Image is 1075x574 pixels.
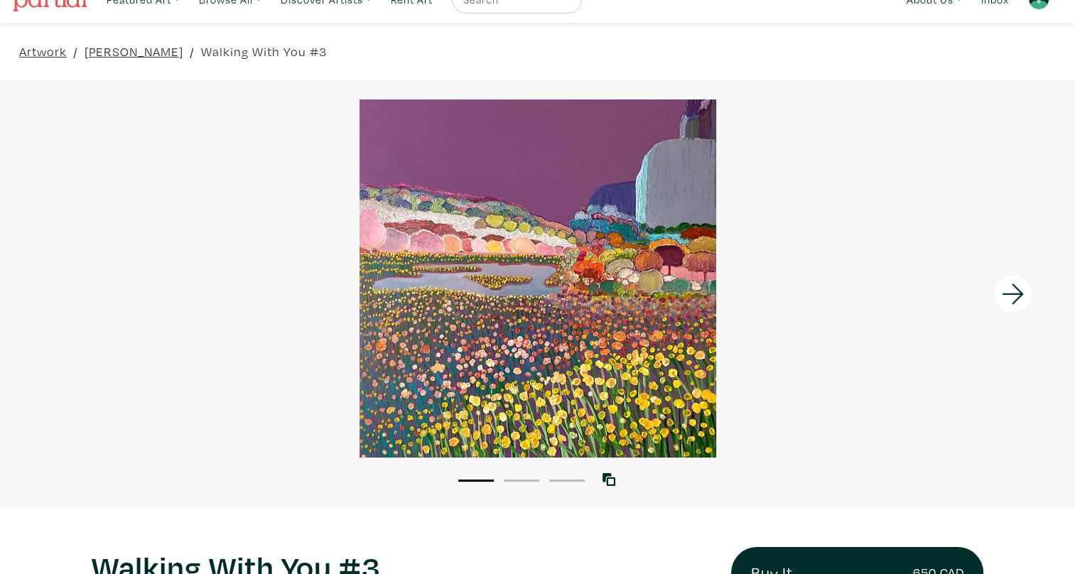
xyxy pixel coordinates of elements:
[504,480,539,482] button: 2 of 3
[458,480,494,482] button: 1 of 3
[201,42,327,61] a: Walking With You #3
[190,42,195,61] span: /
[19,42,67,61] a: Artwork
[85,42,183,61] a: [PERSON_NAME]
[73,42,78,61] span: /
[549,480,585,482] button: 3 of 3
